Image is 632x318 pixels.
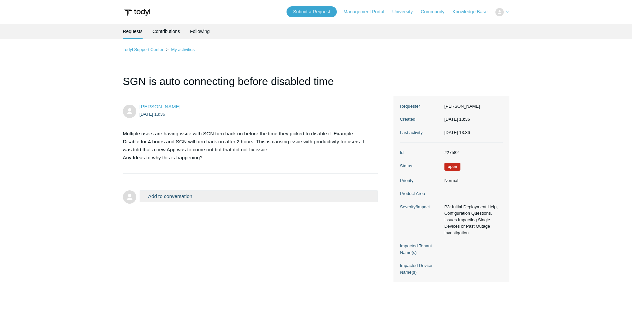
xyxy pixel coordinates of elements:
dt: Created [400,116,441,123]
a: My activities [171,47,195,52]
time: 2025-08-21T13:36:17+00:00 [444,117,470,122]
button: Add to conversation [140,190,378,202]
li: My activities [165,47,195,52]
dd: [PERSON_NAME] [441,103,503,110]
a: Community [421,8,451,15]
dd: Normal [441,177,503,184]
dd: — [441,190,503,197]
a: Following [190,24,210,39]
a: Todyl Support Center [123,47,164,52]
dd: — [441,262,503,269]
a: University [392,8,419,15]
dt: Impacted Tenant Name(s) [400,243,441,256]
dt: Status [400,163,441,169]
dt: Last activity [400,129,441,136]
dt: Impacted Device Name(s) [400,262,441,275]
li: Requests [123,24,143,39]
dd: — [441,243,503,249]
li: Todyl Support Center [123,47,165,52]
dt: Priority [400,177,441,184]
p: Multiple users are having issue with SGN turn back on before the time they picked to disable it. ... [123,130,371,162]
h1: SGN is auto connecting before disabled time [123,73,378,96]
time: 2025-08-21T13:36:17Z [140,112,165,117]
a: Contributions [153,24,180,39]
a: Knowledge Base [452,8,494,15]
dt: Severity/Impact [400,204,441,210]
dt: Requester [400,103,441,110]
dd: P3: Initial Deployment Help, Configuration Questions, Issues Impacting Single Devices or Past Out... [441,204,503,236]
span: We are working on a response for you [444,163,461,171]
time: 2025-08-21T13:36:17+00:00 [444,130,470,135]
a: Submit a Request [287,6,337,17]
span: James Flaumenbaum [140,104,181,109]
a: Management Portal [343,8,391,15]
dd: #27582 [441,149,503,156]
dt: Id [400,149,441,156]
img: Todyl Support Center Help Center home page [123,6,151,18]
dt: Product Area [400,190,441,197]
a: [PERSON_NAME] [140,104,181,109]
